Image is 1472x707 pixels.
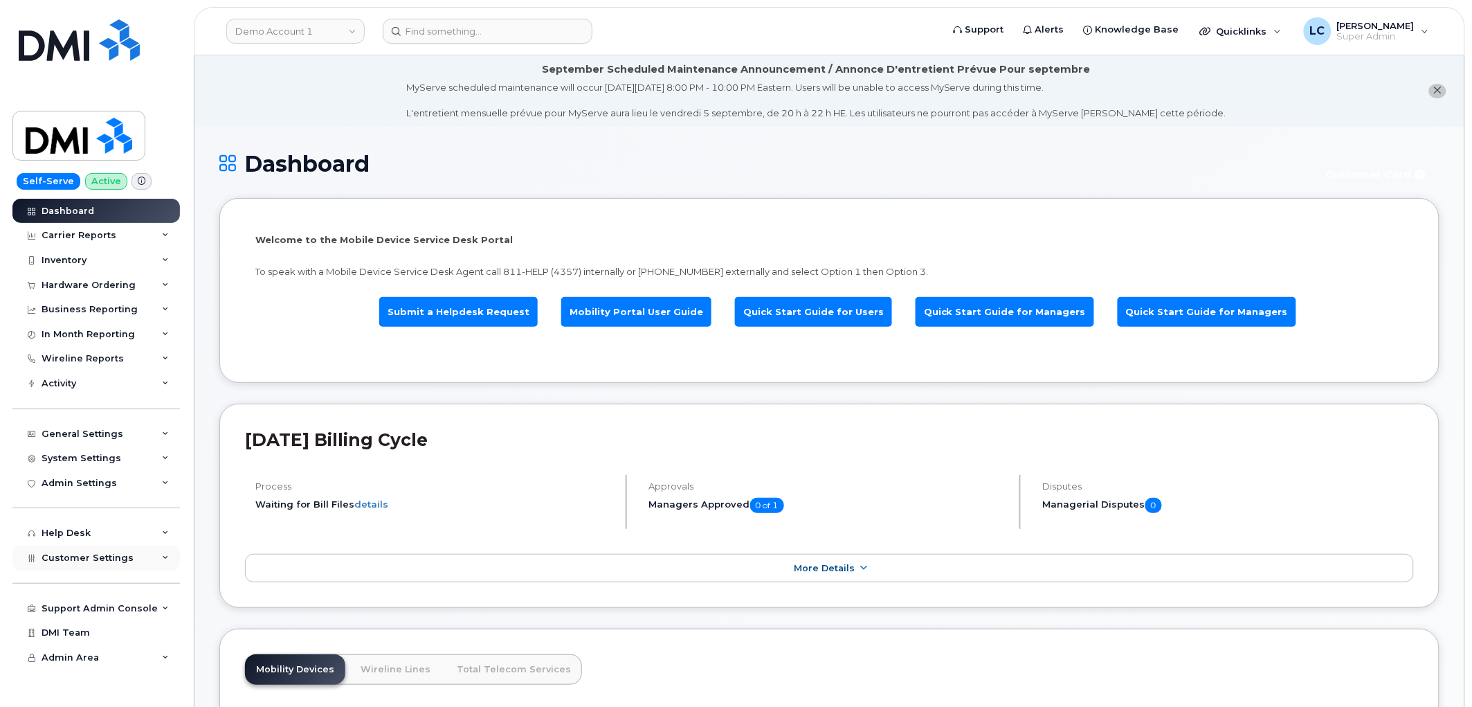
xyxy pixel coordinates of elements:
[255,265,1403,278] p: To speak with a Mobile Device Service Desk Agent call 811-HELP (4357) internally or [PHONE_NUMBER...
[916,297,1094,327] a: Quick Start Guide for Managers
[255,481,614,492] h4: Process
[245,654,345,685] a: Mobility Devices
[1118,297,1296,327] a: Quick Start Guide for Managers
[649,481,1008,492] h4: Approvals
[255,233,1403,247] p: Welcome to the Mobile Device Service Desk Portal
[1043,498,1414,513] h5: Managerial Disputes
[750,498,784,513] span: 0 of 1
[446,654,582,685] a: Total Telecom Services
[255,498,614,511] li: Waiting for Bill Files
[543,62,1091,77] div: September Scheduled Maintenance Announcement / Annonce D'entretient Prévue Pour septembre
[1043,481,1414,492] h4: Disputes
[561,297,711,327] a: Mobility Portal User Guide
[1145,498,1162,513] span: 0
[349,654,442,685] a: Wireline Lines
[1315,163,1439,187] button: Customer Card
[406,81,1226,120] div: MyServe scheduled maintenance will occur [DATE][DATE] 8:00 PM - 10:00 PM Eastern. Users will be u...
[379,297,538,327] a: Submit a Helpdesk Request
[245,429,1414,450] h2: [DATE] Billing Cycle
[794,563,855,573] span: More Details
[219,152,1308,176] h1: Dashboard
[649,498,1008,513] h5: Managers Approved
[354,499,388,510] a: details
[1429,84,1446,98] button: close notification
[735,297,892,327] a: Quick Start Guide for Users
